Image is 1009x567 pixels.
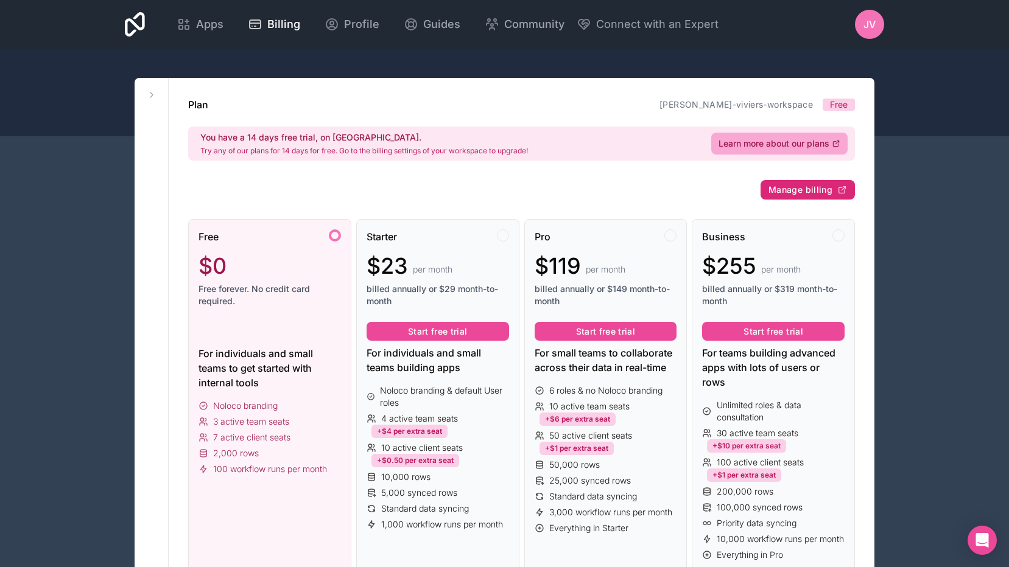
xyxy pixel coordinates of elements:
[702,229,745,244] span: Business
[199,229,219,244] span: Free
[761,263,801,276] span: per month
[196,16,223,33] span: Apps
[717,533,844,545] span: 10,000 workflow runs per month
[380,384,508,409] span: Noloco branding & default User roles
[702,283,845,307] span: billed annually or $319 month-to-month
[504,16,564,33] span: Community
[381,503,469,515] span: Standard data syncing
[199,346,341,390] div: For individuals and small teams to get started with internal tools
[381,471,431,483] span: 10,000 rows
[394,11,470,38] a: Guides
[717,427,798,439] span: 30 active team seats
[200,131,528,144] h2: You have a 14 days free trial, on [GEOGRAPHIC_DATA].
[549,430,632,442] span: 50 active client seats
[267,16,300,33] span: Billing
[549,490,637,503] span: Standard data syncing
[371,425,448,438] div: +$4 per extra seat
[968,526,997,555] div: Open Intercom Messenger
[367,229,397,244] span: Starter
[238,11,310,38] a: Billing
[213,463,327,475] span: 100 workflow runs per month
[423,16,460,33] span: Guides
[549,459,600,471] span: 50,000 rows
[188,97,208,112] h1: Plan
[535,346,677,375] div: For small teams to collaborate across their data in real-time
[344,16,379,33] span: Profile
[200,146,528,156] p: Try any of our plans for 14 days for free. Go to the billing settings of your workspace to upgrade!
[535,283,677,307] span: billed annually or $149 month-to-month
[549,506,672,518] span: 3,000 workflow runs per month
[717,517,796,529] span: Priority data syncing
[213,447,259,459] span: 2,000 rows
[199,254,227,278] span: $0
[830,99,848,111] span: Free
[315,11,389,38] a: Profile
[367,346,509,375] div: For individuals and small teams building apps
[577,16,719,33] button: Connect with an Expert
[586,263,625,276] span: per month
[535,322,677,341] button: Start free trial
[475,11,574,38] a: Community
[213,416,289,428] span: 3 active team seats
[717,501,803,513] span: 100,000 synced rows
[381,487,457,499] span: 5,000 synced rows
[213,431,290,444] span: 7 active client seats
[596,16,719,33] span: Connect with an Expert
[371,454,459,467] div: +$0.50 per extra seat
[717,399,845,423] span: Unlimited roles & data consultation
[381,412,458,425] span: 4 active team seats
[535,229,550,244] span: Pro
[707,468,781,482] div: +$1 per extra seat
[540,442,614,455] div: +$1 per extra seat
[711,133,848,155] a: Learn more about our plans
[549,522,628,534] span: Everything in Starter
[659,99,813,110] a: [PERSON_NAME]-viviers-workspace
[367,254,408,278] span: $23
[549,400,630,412] span: 10 active team seats
[768,184,832,195] span: Manage billing
[367,283,509,307] span: billed annually or $29 month-to-month
[717,456,804,468] span: 100 active client seats
[167,11,233,38] a: Apps
[199,283,341,307] span: Free forever. No credit card required.
[717,549,783,561] span: Everything in Pro
[381,518,503,530] span: 1,000 workflow runs per month
[367,322,509,341] button: Start free trial
[540,412,616,426] div: +$6 per extra seat
[213,400,278,412] span: Noloco branding
[719,137,829,150] span: Learn more about our plans
[535,254,581,278] span: $119
[702,346,845,389] div: For teams building advanced apps with lots of users or rows
[702,254,756,278] span: $255
[381,442,463,454] span: 10 active client seats
[707,439,786,453] div: +$10 per extra seat
[702,322,845,341] button: Start free trial
[717,485,773,498] span: 200,000 rows
[863,17,876,32] span: JV
[413,263,452,276] span: per month
[549,475,631,487] span: 25,000 synced rows
[761,180,855,200] button: Manage billing
[549,384,663,397] span: 6 roles & no Noloco branding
